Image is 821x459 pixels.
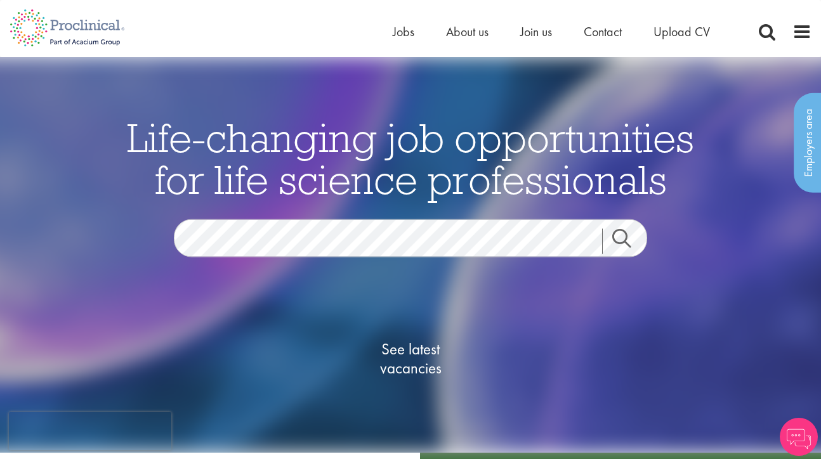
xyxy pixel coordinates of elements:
a: See latestvacancies [347,289,474,429]
a: Join us [520,23,552,40]
span: Life-changing job opportunities for life science professionals [127,112,694,205]
a: Contact [584,23,622,40]
a: Job search submit button [602,229,657,254]
span: See latest vacancies [347,340,474,378]
img: Chatbot [780,418,818,456]
a: Jobs [393,23,414,40]
a: About us [446,23,489,40]
iframe: reCAPTCHA [9,412,171,450]
a: Upload CV [654,23,710,40]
